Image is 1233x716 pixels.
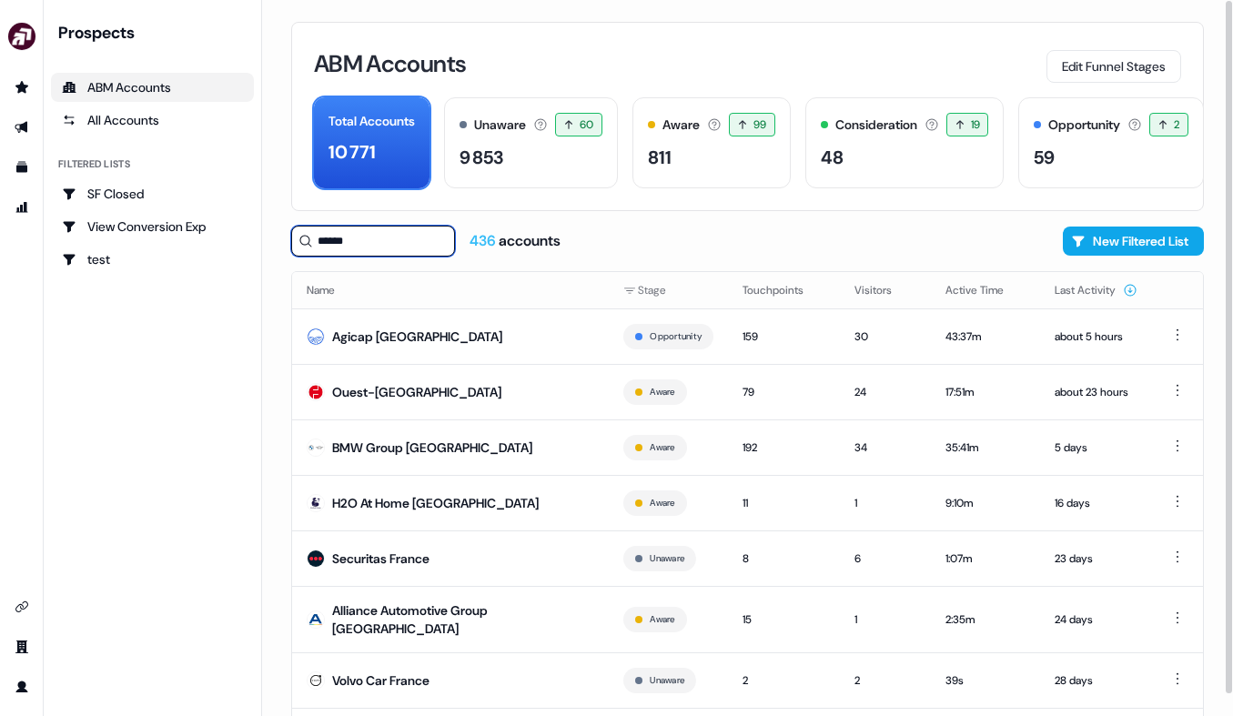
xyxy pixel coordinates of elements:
[7,193,36,222] a: Go to attribution
[743,383,825,401] div: 79
[292,272,609,308] th: Name
[1055,383,1137,401] div: about 23 hours
[7,632,36,661] a: Go to team
[650,611,674,628] button: Aware
[945,274,1026,307] button: Active Time
[51,245,254,274] a: Go to test
[7,113,36,142] a: Go to outbound experience
[62,78,243,96] div: ABM Accounts
[854,610,916,629] div: 1
[854,439,916,457] div: 34
[650,328,702,345] button: Opportunity
[971,116,981,134] span: 19
[1055,550,1137,568] div: 23 days
[332,494,539,512] div: H2O At Home [GEOGRAPHIC_DATA]
[854,328,916,346] div: 30
[743,494,825,512] div: 11
[945,550,1026,568] div: 1:07m
[650,672,684,689] button: Unaware
[7,73,36,102] a: Go to prospects
[1055,274,1137,307] button: Last Activity
[332,601,594,638] div: Alliance Automotive Group [GEOGRAPHIC_DATA]
[332,671,430,690] div: Volvo Car France
[650,495,674,511] button: Aware
[1055,494,1137,512] div: 16 days
[854,383,916,401] div: 24
[51,179,254,208] a: Go to SF Closed
[623,281,713,299] div: Stage
[821,144,844,171] div: 48
[662,116,700,135] div: Aware
[332,383,501,401] div: Ouest-[GEOGRAPHIC_DATA]
[1055,671,1137,690] div: 28 days
[945,439,1026,457] div: 35:41m
[62,111,243,129] div: All Accounts
[62,185,243,203] div: SF Closed
[743,671,825,690] div: 2
[580,116,594,134] span: 60
[328,138,376,166] div: 10 771
[743,439,825,457] div: 192
[650,384,674,400] button: Aware
[1048,116,1120,135] div: Opportunity
[51,212,254,241] a: Go to View Conversion Exp
[470,231,499,250] span: 436
[62,250,243,268] div: test
[835,116,917,135] div: Consideration
[945,328,1026,346] div: 43:37m
[854,550,916,568] div: 6
[743,550,825,568] div: 8
[945,383,1026,401] div: 17:51m
[1055,328,1137,346] div: about 5 hours
[474,116,526,135] div: Unaware
[1055,610,1137,629] div: 24 days
[460,144,503,171] div: 9 853
[332,550,430,568] div: Securitas France
[470,231,561,251] div: accounts
[1063,227,1204,256] button: New Filtered List
[1046,50,1181,83] button: Edit Funnel Stages
[854,494,916,512] div: 1
[945,610,1026,629] div: 2:35m
[650,550,684,567] button: Unaware
[854,671,916,690] div: 2
[7,153,36,182] a: Go to templates
[753,116,767,134] span: 99
[58,22,254,44] div: Prospects
[1174,116,1179,134] span: 2
[314,52,466,76] h3: ABM Accounts
[51,106,254,135] a: All accounts
[743,328,825,346] div: 159
[743,610,825,629] div: 15
[650,439,674,456] button: Aware
[648,144,672,171] div: 811
[332,328,502,346] div: Agicap [GEOGRAPHIC_DATA]
[743,274,825,307] button: Touchpoints
[7,592,36,621] a: Go to integrations
[51,73,254,102] a: ABM Accounts
[332,439,532,457] div: BMW Group [GEOGRAPHIC_DATA]
[58,156,130,172] div: Filtered lists
[1055,439,1137,457] div: 5 days
[7,672,36,701] a: Go to profile
[1034,144,1055,171] div: 59
[854,274,914,307] button: Visitors
[62,217,243,236] div: View Conversion Exp
[945,494,1026,512] div: 9:10m
[945,671,1026,690] div: 39s
[328,112,415,131] div: Total Accounts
